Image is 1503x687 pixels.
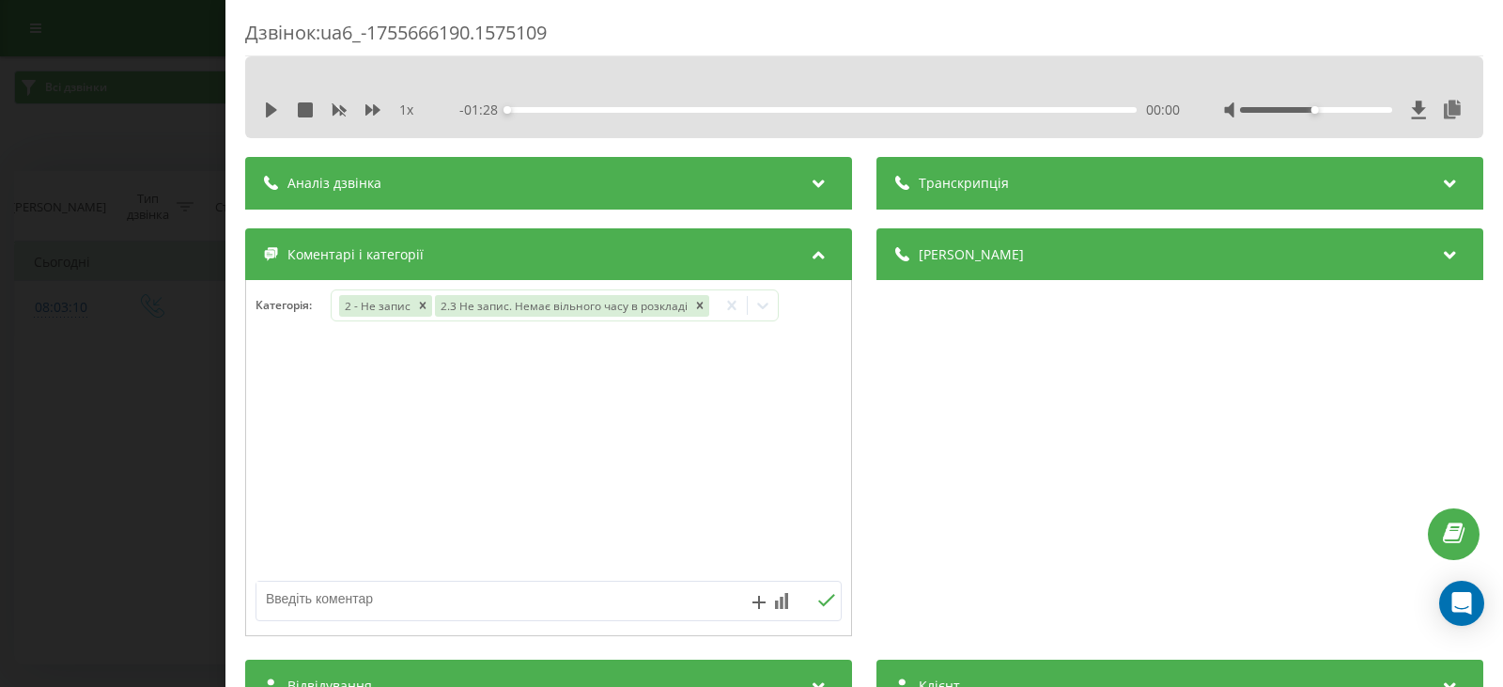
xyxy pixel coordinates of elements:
div: Дзвінок : ua6_-1755666190.1575109 [245,20,1483,56]
span: Транскрипція [919,174,1009,193]
span: Аналіз дзвінка [287,174,381,193]
div: 2.3 Не запис. Немає вільного часу в розкладі [435,295,690,317]
span: 00:00 [1146,101,1180,119]
span: 1 x [399,101,413,119]
div: Accessibility label [1310,106,1318,114]
div: 2 - Не запис [339,295,413,317]
span: Коментарі і категорії [287,245,424,264]
div: Accessibility label [504,106,511,114]
div: Open Intercom Messenger [1439,581,1484,626]
div: Remove 2 - Не запис [413,295,432,317]
h4: Категорія : [256,299,331,312]
span: [PERSON_NAME] [919,245,1024,264]
span: - 01:28 [459,101,507,119]
div: Remove 2.3 Не запис. Немає вільного часу в розкладі [690,295,709,317]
